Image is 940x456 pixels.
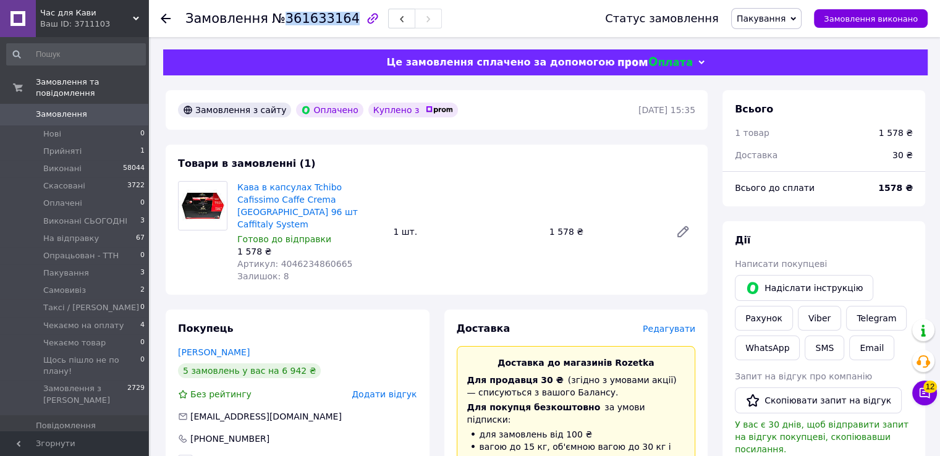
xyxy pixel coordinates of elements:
[467,375,564,385] span: Для продавця 30 ₴
[272,11,360,26] span: №361633164
[43,302,139,313] span: Таксі / [PERSON_NAME]
[43,146,82,157] span: Прийняті
[618,57,692,69] img: evopay logo
[735,183,815,193] span: Всього до сплати
[140,355,145,377] span: 0
[136,233,145,244] span: 67
[127,180,145,192] span: 3722
[43,250,119,261] span: Опрацьован - ТТН
[237,234,331,244] span: Готово до відправки
[671,219,695,244] a: Редагувати
[36,77,148,99] span: Замовлення та повідомлення
[885,141,920,169] div: 30 ₴
[43,129,61,140] span: Нові
[140,302,145,313] span: 0
[388,223,544,240] div: 1 шт.
[237,259,352,269] span: Артикул: 4046234860665
[735,103,773,115] span: Всього
[178,158,316,169] span: Товари в замовленні (1)
[178,323,234,334] span: Покупець
[185,11,268,26] span: Замовлення
[179,182,227,230] img: Кава в капсулах Tchibo Cafissimo Caffe Crema Colombia 96 шт Caffitaly System
[467,428,685,441] li: для замовлень від 100 ₴
[140,268,145,279] span: 3
[140,320,145,331] span: 4
[43,216,127,227] span: Виконані СЬОГОДНІ
[368,103,459,117] div: Куплено з
[6,43,146,65] input: Пошук
[735,336,800,360] a: WhatsApp
[735,259,827,269] span: Написати покупцеві
[467,402,601,412] span: Для покупця безкоштовно
[140,129,145,140] span: 0
[127,383,145,405] span: 2729
[735,387,902,413] button: Скопіювати запит на відгук
[467,374,685,399] div: (згідно з умовами акції) — списуються з вашого Балансу.
[912,381,937,405] button: Чат з покупцем12
[123,163,145,174] span: 58044
[457,323,510,334] span: Доставка
[140,285,145,296] span: 2
[43,233,99,244] span: На відправку
[140,198,145,209] span: 0
[43,198,82,209] span: Оплачені
[36,420,96,431] span: Повідомлення
[296,103,363,117] div: Оплачено
[426,106,453,114] img: prom
[879,127,913,139] div: 1 578 ₴
[544,223,666,240] div: 1 578 ₴
[735,371,872,381] span: Запит на відгук про компанію
[735,275,873,301] button: Надіслати інструкцію
[140,337,145,348] span: 0
[140,216,145,227] span: 3
[237,182,358,229] a: Кава в капсулах Tchibo Cafissimo Caffe Crema [GEOGRAPHIC_DATA] 96 шт Caffitaly System
[735,234,750,246] span: Дії
[798,306,841,331] a: Viber
[178,363,321,378] div: 5 замовлень у вас на 6 942 ₴
[189,433,271,445] div: [PHONE_NUMBER]
[737,14,785,23] span: Пакування
[352,389,417,399] span: Додати відгук
[43,383,127,405] span: Замовлення з [PERSON_NAME]
[178,103,291,117] div: Замовлення з сайту
[43,180,85,192] span: Скасовані
[140,250,145,261] span: 0
[237,245,383,258] div: 1 578 ₴
[190,412,342,421] span: [EMAIL_ADDRESS][DOMAIN_NAME]
[178,347,250,357] a: [PERSON_NAME]
[735,150,777,160] span: Доставка
[237,271,289,281] span: Залишок: 8
[43,320,124,331] span: Чекаємо на оплату
[467,401,685,426] div: за умови підписки:
[638,105,695,115] time: [DATE] 15:35
[824,14,918,23] span: Замовлення виконано
[498,358,654,368] span: Доставка до магазинів Rozetka
[43,285,86,296] span: Самовивіз
[846,306,907,331] a: Telegram
[643,324,695,334] span: Редагувати
[36,109,87,120] span: Замовлення
[386,56,614,68] span: Це замовлення сплачено за допомогою
[878,183,913,193] b: 1578 ₴
[43,355,140,377] span: Щось пішло не по плану!
[43,337,106,348] span: Чекаємо товар
[190,389,252,399] span: Без рейтингу
[814,9,928,28] button: Замовлення виконано
[735,306,793,331] button: Рахунок
[735,420,908,454] span: У вас є 30 днів, щоб відправити запит на відгук покупцеві, скопіювавши посилання.
[605,12,719,25] div: Статус замовлення
[140,146,145,157] span: 1
[40,19,148,30] div: Ваш ID: 3711103
[735,128,769,138] span: 1 товар
[40,7,133,19] span: Час для Кави
[805,336,844,360] button: SMS
[849,336,894,360] button: Email
[923,381,937,393] span: 12
[43,268,89,279] span: Пакування
[161,12,171,25] div: Повернутися назад
[43,163,82,174] span: Виконані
